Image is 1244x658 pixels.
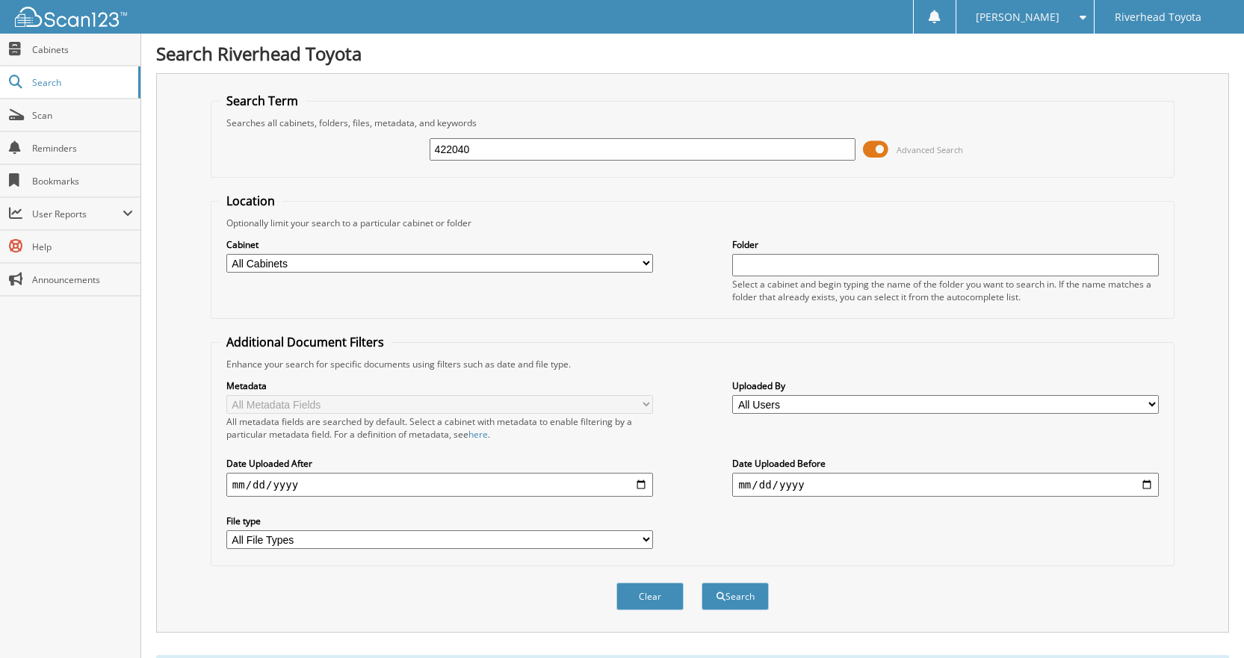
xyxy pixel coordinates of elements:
legend: Search Term [219,93,306,109]
button: Clear [616,583,684,610]
legend: Location [219,193,282,209]
h1: Search Riverhead Toyota [156,41,1229,66]
span: [PERSON_NAME] [976,13,1059,22]
span: Bookmarks [32,175,133,187]
label: Metadata [226,379,653,392]
label: Folder [732,238,1159,251]
legend: Additional Document Filters [219,334,392,350]
div: Optionally limit your search to a particular cabinet or folder [219,217,1166,229]
span: User Reports [32,208,123,220]
input: end [732,473,1159,497]
span: Cabinets [32,43,133,56]
span: Search [32,76,131,89]
span: Riverhead Toyota [1115,13,1201,22]
span: Help [32,240,133,253]
div: All metadata fields are searched by default. Select a cabinet with metadata to enable filtering b... [226,415,653,441]
label: Date Uploaded After [226,457,653,470]
span: Scan [32,109,133,122]
label: Date Uploaded Before [732,457,1159,470]
a: here [468,428,488,441]
div: Enhance your search for specific documents using filters such as date and file type. [219,358,1166,370]
span: Reminders [32,142,133,155]
img: scan123-logo-white.svg [15,7,127,27]
label: Cabinet [226,238,653,251]
div: Searches all cabinets, folders, files, metadata, and keywords [219,117,1166,129]
label: File type [226,515,653,527]
button: Search [702,583,769,610]
input: start [226,473,653,497]
span: Announcements [32,273,133,286]
span: Advanced Search [897,144,963,155]
label: Uploaded By [732,379,1159,392]
div: Select a cabinet and begin typing the name of the folder you want to search in. If the name match... [732,278,1159,303]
